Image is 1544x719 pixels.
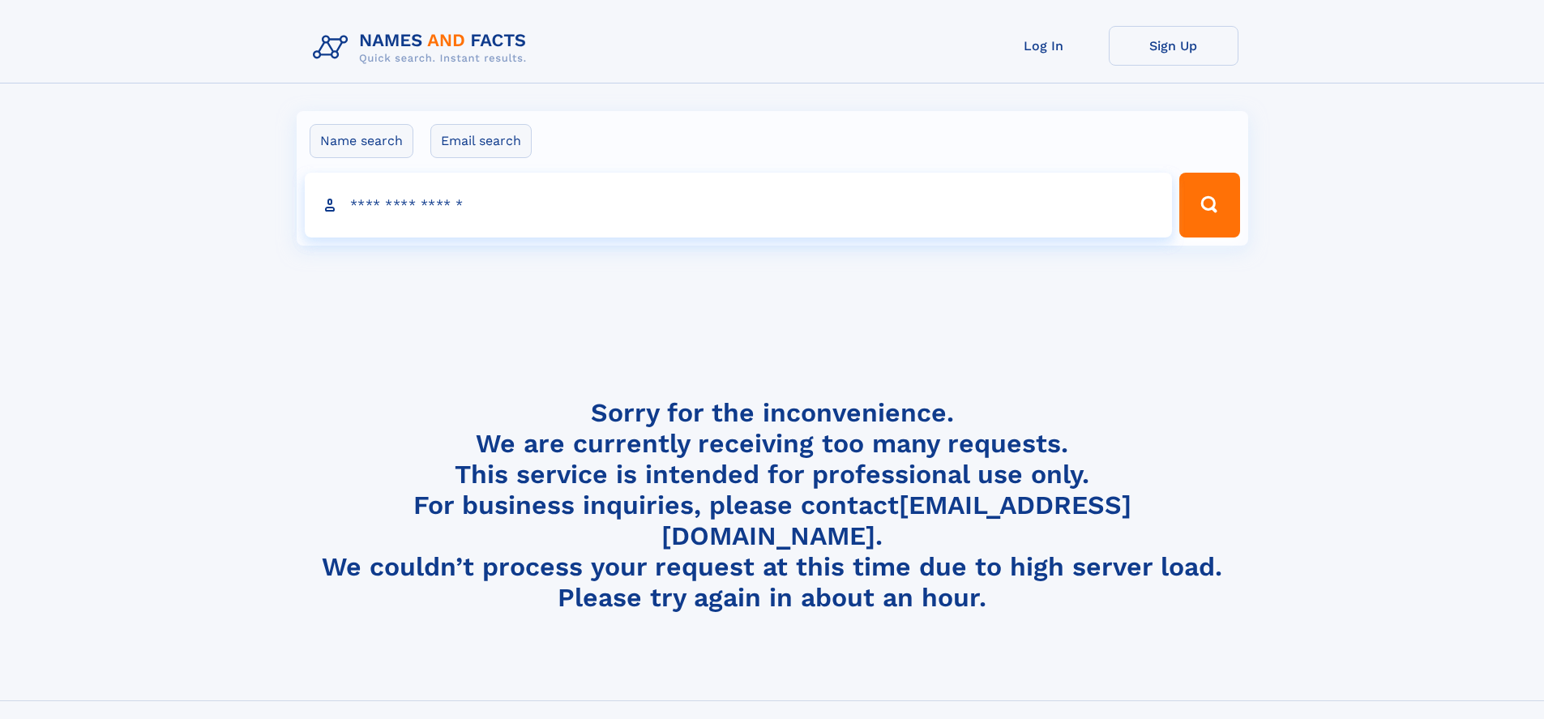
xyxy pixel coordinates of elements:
[305,173,1173,238] input: search input
[1109,26,1238,66] a: Sign Up
[306,26,540,70] img: Logo Names and Facts
[310,124,413,158] label: Name search
[979,26,1109,66] a: Log In
[430,124,532,158] label: Email search
[306,397,1238,614] h4: Sorry for the inconvenience. We are currently receiving too many requests. This service is intend...
[661,490,1131,551] a: [EMAIL_ADDRESS][DOMAIN_NAME]
[1179,173,1239,238] button: Search Button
